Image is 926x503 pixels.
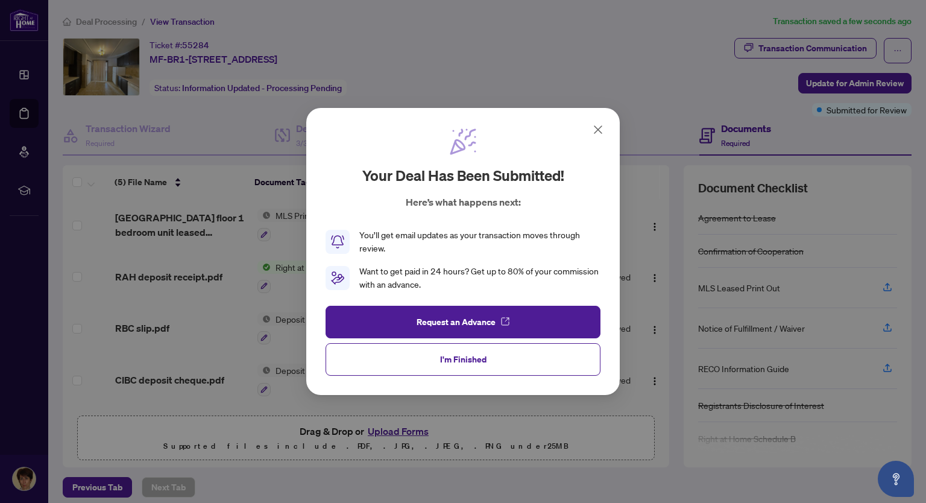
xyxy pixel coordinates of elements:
[326,343,600,376] button: I'm Finished
[417,312,496,332] span: Request an Advance
[878,461,914,497] button: Open asap
[406,195,521,209] p: Here’s what happens next:
[362,166,564,185] h2: Your deal has been submitted!
[359,265,600,291] div: Want to get paid in 24 hours? Get up to 80% of your commission with an advance.
[326,306,600,338] button: Request an Advance
[440,350,487,369] span: I'm Finished
[359,229,600,255] div: You’ll get email updates as your transaction moves through review.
